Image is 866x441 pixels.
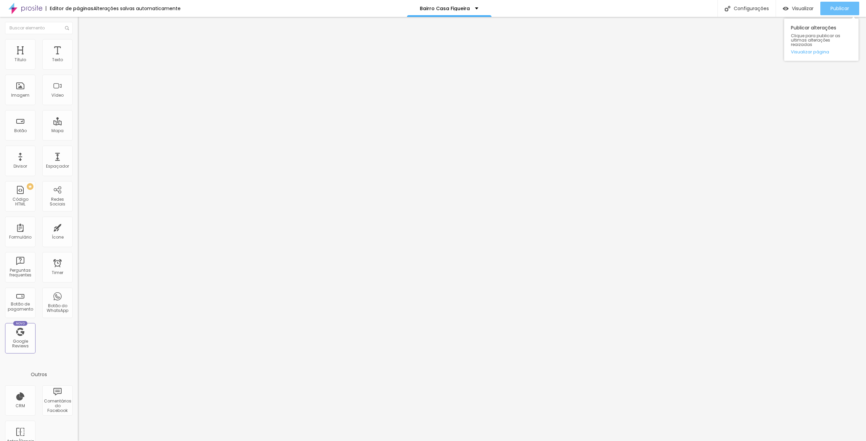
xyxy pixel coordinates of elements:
div: Código HTML [7,197,33,207]
div: Comentários do Facebook [44,399,71,413]
div: Botão [14,128,27,133]
button: Publicar [820,2,859,15]
input: Buscar elemento [5,22,73,34]
img: Icone [725,6,730,11]
div: Título [15,57,26,62]
div: Alterações salvas automaticamente [93,6,181,11]
img: Icone [65,26,69,30]
span: Visualizar [792,6,814,11]
div: Botão do WhatsApp [44,303,71,313]
div: Perguntas frequentes [7,268,33,278]
div: Mapa [51,128,64,133]
button: Visualizar [776,2,820,15]
div: Espaçador [46,164,69,169]
div: Formulário [9,235,31,240]
div: Publicar alterações [784,19,859,61]
div: Google Reviews [7,339,33,349]
div: Novo [13,321,28,326]
div: Vídeo [51,93,64,98]
div: Divisor [14,164,27,169]
iframe: Editor [78,17,866,441]
div: Botão de pagamento [7,302,33,312]
div: Editor de páginas [46,6,93,11]
div: Redes Sociais [44,197,71,207]
div: Timer [52,270,63,275]
p: Bairro Casa Figueira [420,6,470,11]
div: CRM [16,403,25,408]
div: Texto [52,57,63,62]
div: Ícone [52,235,64,240]
a: Visualizar página [791,50,852,54]
span: Clique para publicar as ultimas alterações reaizadas [791,33,852,47]
span: Publicar [830,6,849,11]
div: Imagem [11,93,29,98]
img: view-1.svg [783,6,789,11]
